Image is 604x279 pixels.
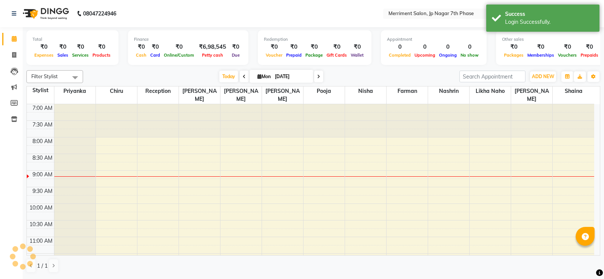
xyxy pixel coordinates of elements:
span: Farman [387,86,428,96]
span: Priyanka [54,86,96,96]
div: ₹0 [32,43,55,51]
div: ₹0 [304,43,325,51]
span: Vouchers [556,52,579,58]
div: ₹6,98,545 [196,43,229,51]
div: 0 [413,43,437,51]
div: Finance [134,36,242,43]
span: Memberships [525,52,556,58]
span: Chiru [96,86,137,96]
span: Ongoing [437,52,459,58]
div: 10:00 AM [28,204,54,212]
div: ₹0 [349,43,365,51]
div: ₹0 [525,43,556,51]
div: 9:30 AM [31,187,54,195]
div: ₹0 [264,43,284,51]
div: Stylist [27,86,54,94]
div: 0 [437,43,459,51]
div: ₹0 [55,43,70,51]
div: Redemption [264,36,365,43]
div: Login Successfully. [505,18,594,26]
div: Appointment [387,36,481,43]
div: 9:00 AM [31,171,54,179]
input: Search Appointment [459,71,525,82]
span: Cash [134,52,148,58]
span: Packages [502,52,525,58]
span: Wallet [349,52,365,58]
span: Nashrin [428,86,469,96]
span: Shaina [553,86,594,96]
div: ₹0 [162,43,196,51]
div: Total [32,36,112,43]
div: ₹0 [556,43,579,51]
div: ₹0 [579,43,600,51]
span: Online/Custom [162,52,196,58]
span: Package [304,52,325,58]
span: ADD NEW [532,74,554,79]
span: No show [459,52,481,58]
div: 0 [387,43,413,51]
div: ₹0 [502,43,525,51]
input: 2025-09-01 [273,71,310,82]
span: Due [230,52,242,58]
span: [PERSON_NAME] [262,86,303,104]
span: [PERSON_NAME] [220,86,262,104]
span: Expenses [32,52,55,58]
b: 08047224946 [83,3,116,24]
div: 7:30 AM [31,121,54,129]
div: ₹0 [134,43,148,51]
span: Gift Cards [325,52,349,58]
div: ₹0 [91,43,112,51]
div: 11:00 AM [28,237,54,245]
span: Today [219,71,238,82]
div: ₹0 [148,43,162,51]
span: likha naho [470,86,511,96]
span: 1 / 1 [37,262,48,270]
span: Reception [137,86,179,96]
span: Services [70,52,91,58]
span: Prepaids [579,52,600,58]
span: Upcoming [413,52,437,58]
span: Voucher [264,52,284,58]
span: Pooja [304,86,345,96]
div: 8:00 AM [31,137,54,145]
div: 0 [459,43,481,51]
button: ADD NEW [530,71,556,82]
span: Mon [256,74,273,79]
div: 11:30 AM [28,254,54,262]
span: Nisha [345,86,386,96]
span: Petty cash [200,52,225,58]
span: Sales [55,52,70,58]
div: ₹0 [284,43,304,51]
div: 10:30 AM [28,220,54,228]
img: logo [19,3,71,24]
div: ₹0 [229,43,242,51]
div: ₹0 [325,43,349,51]
span: Completed [387,52,413,58]
div: 7:00 AM [31,104,54,112]
span: [PERSON_NAME] [179,86,220,104]
div: Success [505,10,594,18]
span: Products [91,52,112,58]
div: ₹0 [70,43,91,51]
span: [PERSON_NAME] [511,86,552,104]
span: Prepaid [284,52,304,58]
span: Card [148,52,162,58]
span: Filter Stylist [31,73,58,79]
div: 8:30 AM [31,154,54,162]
